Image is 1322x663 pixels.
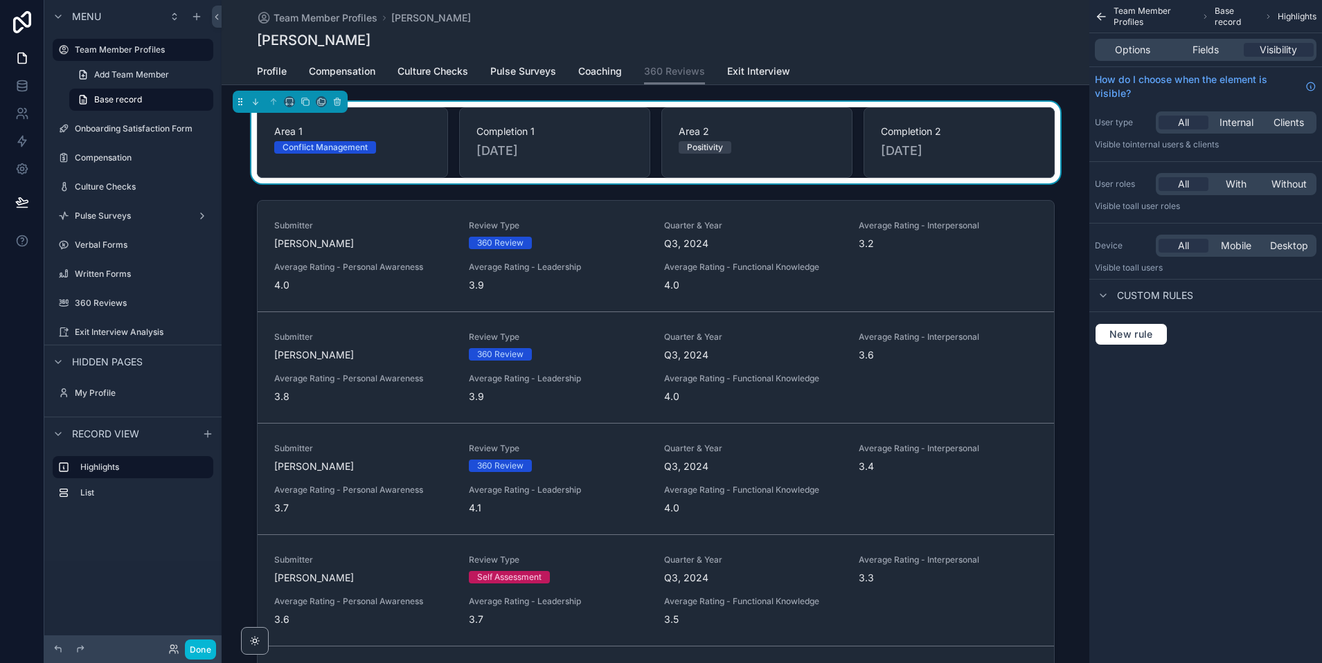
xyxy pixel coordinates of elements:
a: [PERSON_NAME] [391,11,471,25]
span: Exit Interview [727,64,790,78]
span: All [1178,239,1189,253]
label: Team Member Profiles [75,44,205,55]
span: Hidden pages [72,355,143,369]
a: Written Forms [53,263,213,285]
a: Compensation [309,59,375,87]
a: Culture Checks [53,176,213,198]
span: all users [1130,262,1163,273]
a: Add Team Member [69,64,213,86]
a: Onboarding Satisfaction Form [53,118,213,140]
label: Onboarding Satisfaction Form [75,123,211,134]
span: Coaching [578,64,622,78]
label: Verbal Forms [75,239,211,251]
span: Fields [1193,43,1219,57]
span: Clients [1274,116,1304,129]
span: New rule [1104,328,1159,340]
a: Compensation [53,147,213,169]
span: How do I choose when the element is visible? [1095,73,1300,100]
a: My Profile [53,382,213,404]
span: Mobile [1221,239,1251,253]
a: Pulse Surveys [490,59,556,87]
button: New rule [1095,323,1168,345]
span: Team Member Profiles [1114,6,1196,28]
div: Conflict Management [283,141,368,154]
p: Visible to [1095,139,1316,150]
span: Options [1115,43,1150,57]
a: Team Member Profiles [257,11,377,25]
label: Exit Interview Analysis [75,327,211,338]
span: Compensation [309,64,375,78]
span: All user roles [1130,201,1180,211]
span: Base record [1215,6,1259,28]
label: User roles [1095,179,1150,190]
span: Visibility [1260,43,1297,57]
span: All [1178,177,1189,191]
span: [DATE] [476,141,633,161]
p: Visible to [1095,262,1316,273]
span: Internal users & clients [1130,139,1219,149]
label: 360 Reviews [75,298,211,309]
label: Written Forms [75,269,211,280]
span: Add Team Member [94,69,169,80]
a: Exit Interview [727,59,790,87]
a: Pulse Surveys [53,205,213,227]
label: Compensation [75,152,211,163]
span: Internal [1220,116,1253,129]
a: 360 Reviews [53,292,213,314]
label: Pulse Surveys [75,210,191,221]
span: Menu [72,10,101,24]
span: Pulse Surveys [490,64,556,78]
label: List [80,487,208,498]
span: Team Member Profiles [274,11,377,25]
span: All [1178,116,1189,129]
span: Completion 1 [476,125,633,138]
span: Area 1 [274,125,431,138]
span: Base record [94,94,142,105]
a: How do I choose when the element is visible? [1095,73,1316,100]
a: Base record [69,89,213,111]
span: Without [1271,177,1307,191]
a: Coaching [578,59,622,87]
span: [DATE] [881,141,1037,161]
p: Visible to [1095,201,1316,212]
span: With [1226,177,1247,191]
h1: [PERSON_NAME] [257,30,370,50]
span: Desktop [1270,239,1308,253]
label: User type [1095,117,1150,128]
span: Culture Checks [398,64,468,78]
div: scrollable content [44,450,222,518]
a: Profile [257,59,287,87]
span: Area 2 [679,125,835,138]
span: 360 Reviews [644,64,705,78]
span: Profile [257,64,287,78]
a: 360 Reviews [644,59,705,85]
a: Exit Interview Analysis [53,321,213,343]
span: Record view [72,427,139,441]
a: Team Member Profiles [53,39,213,61]
button: Done [185,639,216,660]
span: Completion 2 [881,125,1037,138]
label: Culture Checks [75,181,211,192]
a: Verbal Forms [53,234,213,256]
span: Custom rules [1117,289,1193,302]
div: Positivity [687,141,723,154]
span: Highlights [1278,11,1316,22]
label: Highlights [80,462,202,473]
a: Culture Checks [398,59,468,87]
label: My Profile [75,388,211,399]
label: Device [1095,240,1150,251]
